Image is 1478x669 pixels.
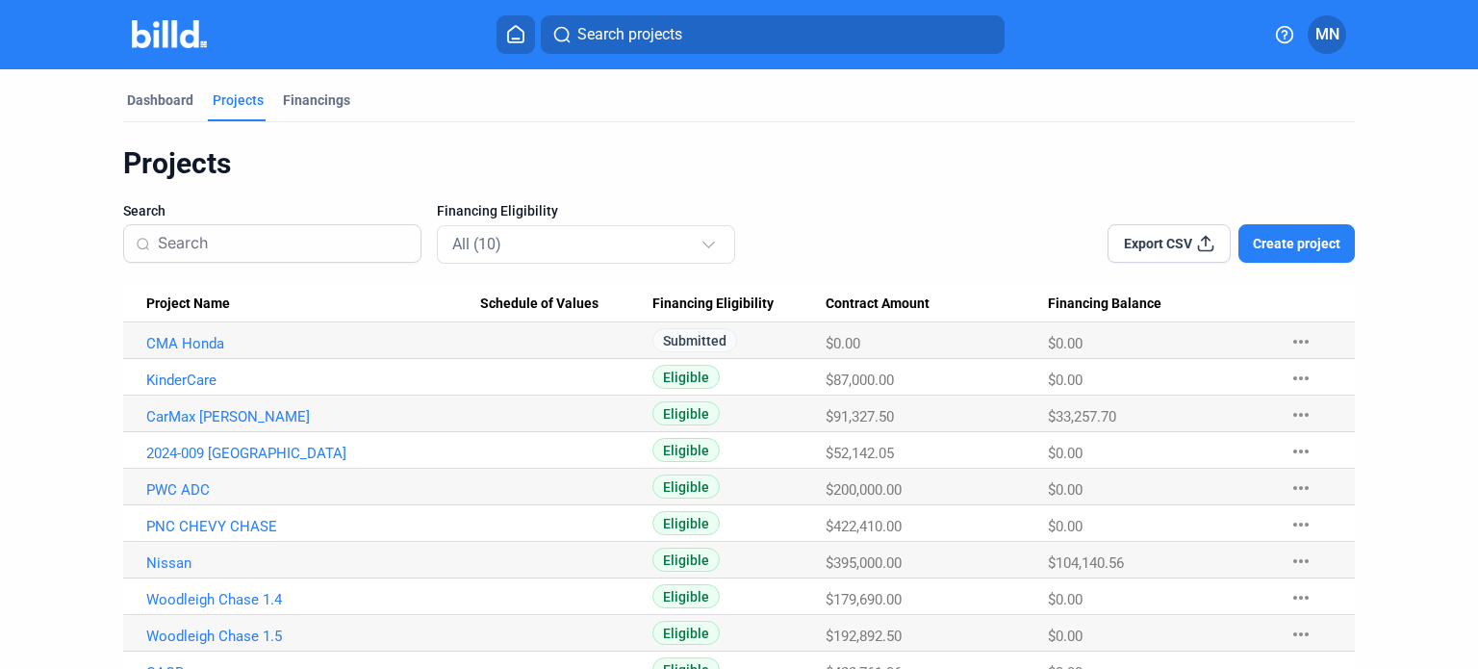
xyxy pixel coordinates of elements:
span: $87,000.00 [826,372,894,389]
span: $422,410.00 [826,518,902,535]
span: MN [1315,23,1339,46]
span: Eligible [652,584,720,608]
a: Nissan [146,554,480,572]
a: Woodleigh Chase 1.5 [146,628,480,645]
span: Export CSV [1124,234,1192,253]
div: Schedule of Values [480,296,652,313]
button: MN [1308,15,1346,54]
mat-icon: more_horiz [1289,586,1312,609]
button: Create project [1238,224,1355,263]
mat-select-trigger: All (10) [452,235,501,253]
div: Projects [123,145,1355,182]
span: Eligible [652,511,720,535]
span: Eligible [652,438,720,462]
span: $0.00 [1048,628,1083,645]
span: $0.00 [1048,372,1083,389]
span: Eligible [652,621,720,645]
mat-icon: more_horiz [1289,440,1312,463]
input: Search [158,223,409,264]
span: $0.00 [1048,335,1083,352]
a: PNC CHEVY CHASE [146,518,480,535]
span: $52,142.05 [826,445,894,462]
span: $91,327.50 [826,408,894,425]
span: Financing Balance [1048,296,1161,313]
div: Project Name [146,296,480,313]
button: Export CSV [1108,224,1231,263]
div: Contract Amount [826,296,1048,313]
span: Schedule of Values [480,296,599,313]
span: $0.00 [1048,445,1083,462]
div: Financings [283,90,350,110]
span: $200,000.00 [826,481,902,499]
a: CMA Honda [146,335,480,352]
span: $0.00 [826,335,860,352]
span: Project Name [146,296,230,313]
div: Financing Balance [1048,296,1270,313]
button: Search projects [541,15,1005,54]
span: $33,257.70 [1048,408,1116,425]
mat-icon: more_horiz [1289,550,1312,573]
div: Projects [213,90,264,110]
span: $0.00 [1048,518,1083,535]
mat-icon: more_horiz [1289,403,1312,426]
span: Contract Amount [826,296,930,313]
mat-icon: more_horiz [1289,330,1312,353]
span: Eligible [652,365,720,389]
a: PWC ADC [146,481,480,499]
a: KinderCare [146,372,480,389]
a: CarMax [PERSON_NAME] [146,408,480,425]
span: Create project [1253,234,1340,253]
span: $192,892.50 [826,628,902,645]
mat-icon: more_horiz [1289,623,1312,646]
span: Eligible [652,548,720,572]
span: Eligible [652,401,720,425]
span: Financing Eligibility [437,201,558,220]
span: $179,690.00 [826,591,902,608]
span: $0.00 [1048,481,1083,499]
img: Billd Company Logo [132,20,208,48]
span: Financing Eligibility [652,296,774,313]
mat-icon: more_horiz [1289,367,1312,390]
mat-icon: more_horiz [1289,476,1312,500]
div: Financing Eligibility [652,296,826,313]
span: Eligible [652,475,720,499]
span: Search projects [577,23,682,46]
div: Dashboard [127,90,193,110]
mat-icon: more_horiz [1289,513,1312,536]
a: Woodleigh Chase 1.4 [146,591,480,608]
span: $395,000.00 [826,554,902,572]
span: Search [123,201,166,220]
span: Submitted [652,328,737,352]
span: $0.00 [1048,591,1083,608]
a: 2024-009 [GEOGRAPHIC_DATA] [146,445,480,462]
span: $104,140.56 [1048,554,1124,572]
